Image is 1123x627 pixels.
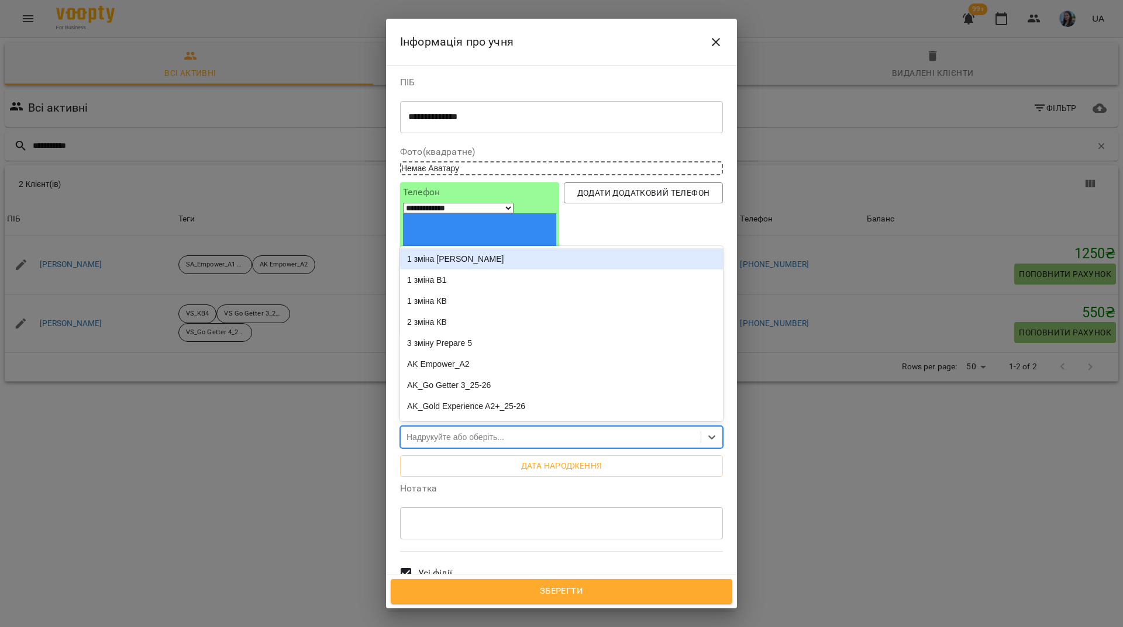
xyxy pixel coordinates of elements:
img: Ukraine [403,213,556,316]
label: ПІБ [400,78,723,87]
div: AK Empower_A2 [400,354,723,375]
div: 1 зміна В1 [400,269,723,290]
div: Надрукуйте або оберіть... [407,431,504,443]
select: Phone number country [403,203,514,213]
button: Додати додатковий телефон [564,182,723,203]
span: Немає Аватару [401,164,459,173]
span: Зберегти [404,584,719,599]
div: AK_Gold Experience A2+_25-26 [400,396,723,417]
label: Теги [400,413,723,422]
span: Додати додатковий телефон [573,186,714,200]
label: Телефон [403,188,556,197]
div: 1 зміна КВ [400,290,723,311]
span: Усі філії [418,566,452,580]
div: AK_Kids Box 3_25-26 [400,417,723,438]
div: AK_Go Getter 3_25-26 [400,375,723,396]
button: Зберегти [391,579,732,604]
div: 3 зміну Prepare 5 [400,332,723,354]
h6: Інформація про учня [400,33,514,51]
label: Нотатка [400,484,723,493]
div: 2 зміна КВ [400,311,723,332]
label: Фото(квадратне) [400,147,723,157]
button: Close [702,28,730,56]
span: Дата народження [409,459,714,473]
div: 1 зміна [PERSON_NAME] [400,248,723,269]
button: Дата народження [400,455,723,476]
